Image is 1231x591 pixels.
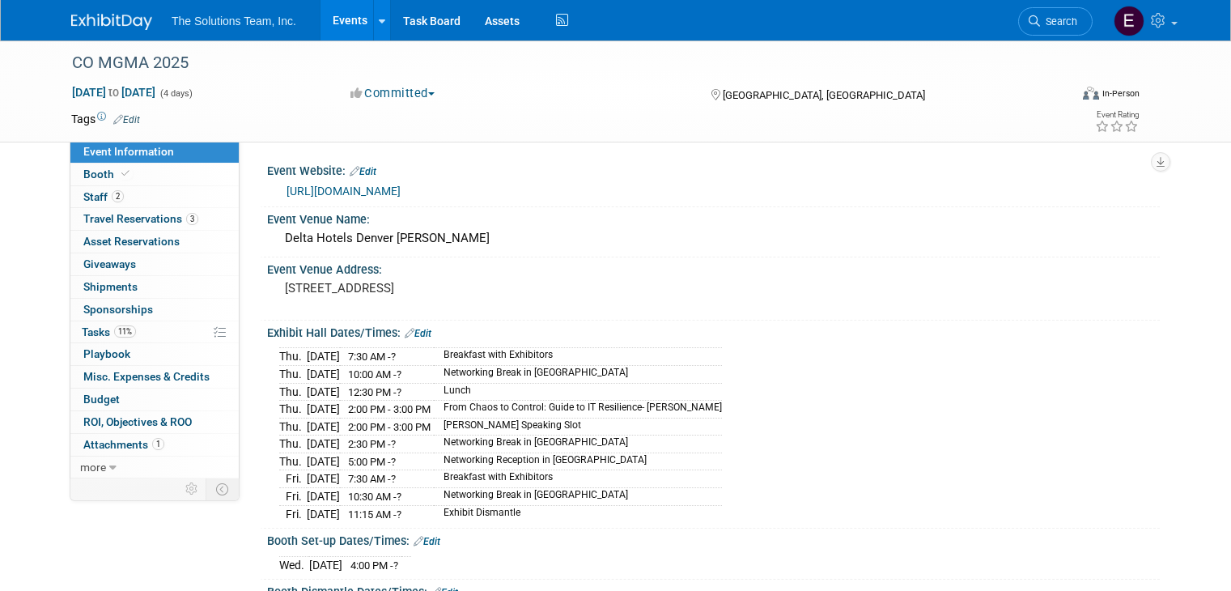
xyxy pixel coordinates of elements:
td: Toggle Event Tabs [206,478,240,500]
td: Fri. [279,470,307,488]
a: Playbook [70,343,239,365]
td: Thu. [279,383,307,401]
td: [DATE] [307,436,340,453]
td: Networking Break in [GEOGRAPHIC_DATA] [434,436,722,453]
span: [GEOGRAPHIC_DATA], [GEOGRAPHIC_DATA] [723,89,925,101]
td: Thu. [279,436,307,453]
td: Networking Break in [GEOGRAPHIC_DATA] [434,366,722,384]
span: ? [391,351,396,363]
span: ? [391,456,396,468]
a: Booth [70,164,239,185]
div: Event Venue Name: [267,207,1160,227]
td: [DATE] [307,383,340,401]
div: Exhibit Hall Dates/Times: [267,321,1160,342]
span: Playbook [83,347,130,360]
div: Event Website: [267,159,1160,180]
span: The Solutions Team, Inc. [172,15,296,28]
td: Personalize Event Tab Strip [178,478,206,500]
td: Networking Break in [GEOGRAPHIC_DATA] [434,487,722,505]
span: ? [393,559,398,572]
td: Thu. [279,348,307,366]
div: CO MGMA 2025 [66,49,1049,78]
span: to [106,86,121,99]
td: Fri. [279,505,307,522]
span: 7:30 AM - [348,351,396,363]
span: 10:30 AM - [348,491,401,503]
a: Attachments1 [70,434,239,456]
a: Shipments [70,276,239,298]
div: Event Format [982,84,1140,108]
td: Thu. [279,453,307,470]
span: ? [397,386,401,398]
span: Sponsorships [83,303,153,316]
a: Edit [113,114,140,125]
a: [URL][DOMAIN_NAME] [287,185,401,198]
span: ? [397,368,401,381]
a: Budget [70,389,239,410]
span: ? [397,491,401,503]
div: In-Person [1102,87,1140,100]
div: Delta Hotels Denver [PERSON_NAME] [279,226,1148,251]
i: Booth reservation complete [121,169,129,178]
span: 5:00 PM - [348,456,396,468]
a: Giveaways [70,253,239,275]
a: Search [1018,7,1093,36]
span: (4 days) [159,88,193,99]
td: [DATE] [307,487,340,505]
span: Travel Reservations [83,212,198,225]
span: more [80,461,106,474]
span: ROI, Objectives & ROO [83,415,192,428]
td: [DATE] [307,401,340,419]
span: 3 [186,213,198,225]
a: Edit [350,166,376,177]
span: 12:30 PM - [348,386,401,398]
a: Tasks11% [70,321,239,343]
span: Giveaways [83,257,136,270]
td: Fri. [279,487,307,505]
span: 11:15 AM - [348,508,401,521]
img: ExhibitDay [71,14,152,30]
span: Event Information [83,145,174,158]
td: [DATE] [307,505,340,522]
a: Sponsorships [70,299,239,321]
span: ? [397,508,401,521]
td: Thu. [279,366,307,384]
span: Shipments [83,280,138,293]
span: Misc. Expenses & Credits [83,370,210,383]
span: [DATE] [DATE] [71,85,156,100]
td: Networking Reception in [GEOGRAPHIC_DATA] [434,453,722,470]
td: Breakfast with Exhibitors [434,348,722,366]
span: Booth [83,168,133,181]
td: Wed. [279,556,309,573]
span: 2 [112,190,124,202]
span: Tasks [82,325,136,338]
img: Eli Gooden [1114,6,1144,36]
a: Edit [405,328,431,339]
div: Event Venue Address: [267,257,1160,278]
td: Breakfast with Exhibitors [434,470,722,488]
span: 2:00 PM - 3:00 PM [348,403,431,415]
a: Staff2 [70,186,239,208]
td: Tags [71,111,140,127]
span: 10:00 AM - [348,368,401,381]
span: 1 [152,438,164,450]
pre: [STREET_ADDRESS] [285,281,622,295]
span: Asset Reservations [83,235,180,248]
div: Booth Set-up Dates/Times: [267,529,1160,550]
span: Budget [83,393,120,406]
span: 7:30 AM - [348,473,396,485]
a: Event Information [70,141,239,163]
td: From Chaos to Control: Guide to IT Resilience- [PERSON_NAME] [434,401,722,419]
td: [DATE] [307,453,340,470]
a: Edit [414,536,440,547]
td: Thu. [279,401,307,419]
a: Asset Reservations [70,231,239,253]
img: Format-Inperson.png [1083,87,1099,100]
span: 2:30 PM - [348,438,396,450]
td: Thu. [279,418,307,436]
span: Staff [83,190,124,203]
td: [PERSON_NAME] Speaking Slot [434,418,722,436]
a: ROI, Objectives & ROO [70,411,239,433]
span: Attachments [83,438,164,451]
span: ? [391,473,396,485]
